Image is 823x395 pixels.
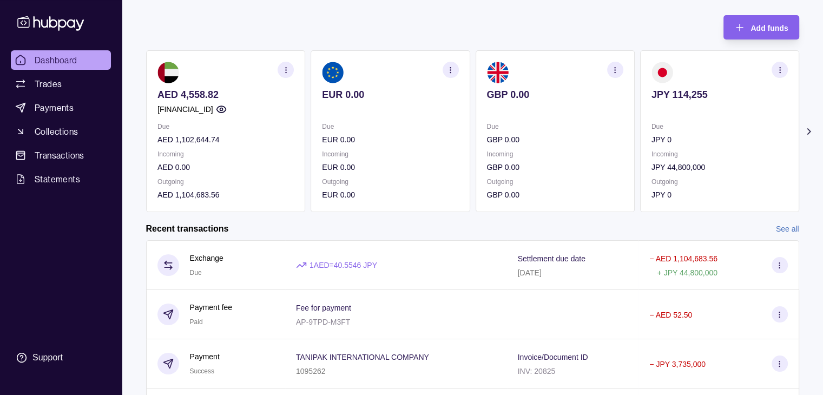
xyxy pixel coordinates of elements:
p: AED 0.00 [157,161,294,173]
p: 1095262 [296,367,326,376]
p: GBP 0.00 [486,134,623,146]
p: Due [322,121,458,133]
p: EUR 0.00 [322,89,458,101]
p: Incoming [486,148,623,160]
a: Transactions [11,146,111,165]
p: Exchange [190,252,223,264]
span: Paid [190,318,203,326]
p: EUR 0.00 [322,134,458,146]
p: Due [157,121,294,133]
p: Payment [190,351,220,363]
a: Trades [11,74,111,94]
p: Settlement due date [518,254,585,263]
p: JPY 0 [651,189,787,201]
p: Invoice/Document ID [518,353,588,361]
span: Transactions [35,149,84,162]
p: Fee for payment [296,304,351,312]
p: Incoming [651,148,787,160]
p: AP-9TPD-M3FT [296,318,350,326]
h2: Recent transactions [146,223,229,235]
p: AED 1,102,644.74 [157,134,294,146]
p: Outgoing [322,176,458,188]
a: See all [776,223,799,235]
p: Due [651,121,787,133]
p: INV: 20825 [518,367,556,376]
p: TANIPAK INTERNATIONAL COMPANY [296,353,429,361]
p: JPY 0 [651,134,787,146]
div: Support [32,352,63,364]
p: Outgoing [486,176,623,188]
p: Incoming [322,148,458,160]
p: Due [486,121,623,133]
a: Collections [11,122,111,141]
p: [DATE] [518,268,542,277]
p: − AED 1,104,683.56 [649,254,717,263]
p: GBP 0.00 [486,161,623,173]
span: Statements [35,173,80,186]
span: Due [190,269,202,276]
img: gb [486,62,508,83]
p: Incoming [157,148,294,160]
span: Trades [35,77,62,90]
p: JPY 114,255 [651,89,787,101]
p: [FINANCIAL_ID] [157,103,213,115]
span: Dashboard [35,54,77,67]
a: Payments [11,98,111,117]
p: GBP 0.00 [486,189,623,201]
p: Outgoing [651,176,787,188]
p: − JPY 3,735,000 [649,360,706,368]
p: 1 AED = 40.5546 JPY [310,259,377,271]
p: AED 4,558.82 [157,89,294,101]
a: Support [11,346,111,369]
img: jp [651,62,673,83]
button: Add funds [723,15,799,40]
p: − AED 52.50 [649,311,692,319]
img: eu [322,62,344,83]
p: JPY 44,800,000 [651,161,787,173]
p: Outgoing [157,176,294,188]
a: Dashboard [11,50,111,70]
p: + JPY 44,800,000 [657,268,717,277]
span: Payments [35,101,74,114]
img: ae [157,62,179,83]
p: EUR 0.00 [322,189,458,201]
p: EUR 0.00 [322,161,458,173]
span: Collections [35,125,78,138]
p: Payment fee [190,301,233,313]
span: Add funds [750,24,788,32]
a: Statements [11,169,111,189]
p: AED 1,104,683.56 [157,189,294,201]
span: Success [190,367,214,375]
p: GBP 0.00 [486,89,623,101]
